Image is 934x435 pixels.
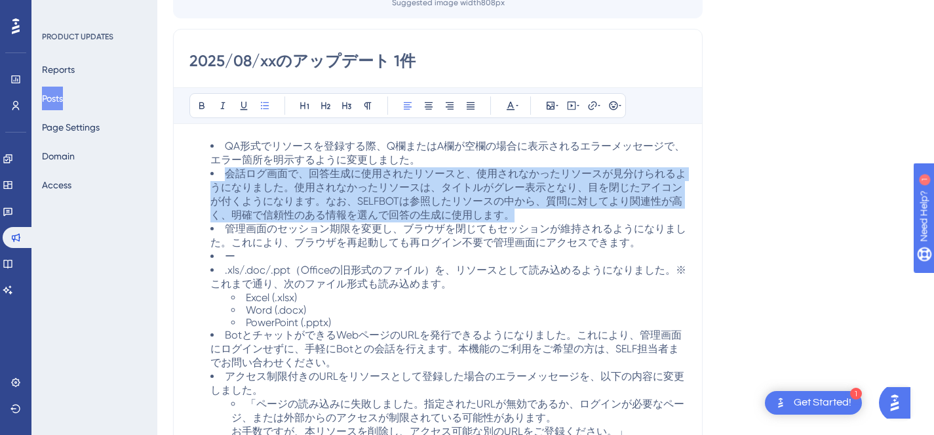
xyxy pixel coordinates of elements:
div: Open Get Started! checklist, remaining modules: 1 [765,391,862,415]
span: Need Help? [31,3,82,19]
span: .xls/.doc/.ppt（Officeの旧形式のファイル）を、リソースとして読み込めるようになりました。※これまで通り、次のファイル形式も読み込めます。 [210,264,686,290]
button: Posts [42,87,63,110]
span: Word (.docx) [246,304,306,316]
img: launcher-image-alternative-text [773,395,788,411]
button: Page Settings [42,115,100,139]
span: 管理画面のセッション期限を変更し、ブラウザを閉じてもセッションが維持されるようになりました。これにより、ブラウザを再起動しても再ログイン不要で管理画面にアクセスできます。 [210,222,686,249]
span: PowerPoint (.pptx) [246,316,331,329]
button: Domain [42,144,75,168]
iframe: UserGuiding AI Assistant Launcher [879,383,918,423]
span: 「ページの読み込みに失敗しました。指定されたURLが無効であるか、ログインが必要なページ、または外部からのアクセスが制限されている可能性があります。 [231,398,684,424]
span: アクセス制限付きのURLをリソースとして登録した場合のエラーメッセージを、以下の内容に変更しました。 [210,370,684,396]
div: Get Started! [794,396,851,410]
div: 1 [91,7,95,17]
span: 会話ログ画面で、回答生成に使用されたリソースと、使用されなかったリソースが見分けられるようになりました。使用されなかったリソースは、タイトルがグレー表示となり、目を閉じたアイコンが付くようになり... [210,167,686,221]
span: QA形式でリソースを登録する際、Q欄またはA欄が空欄の場合に表示されるエラーメッセージで、エラー箇所を明示するように変更しました。 [210,140,685,166]
input: Post Title [189,51,686,72]
span: ー [225,250,235,262]
button: Reports [42,58,75,81]
span: Excel (.xlsx) [246,291,297,304]
span: BotとチャットができるWebページのURLを発行できるようになりました。これにより、管理画面にログインせずに、手軽にBotとの会話を行えます。本機能のご利用をご希望の方は、SELF担当者までお... [210,329,682,369]
button: Access [42,173,71,197]
div: 1 [850,388,862,400]
div: PRODUCT UPDATES [42,31,113,42]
